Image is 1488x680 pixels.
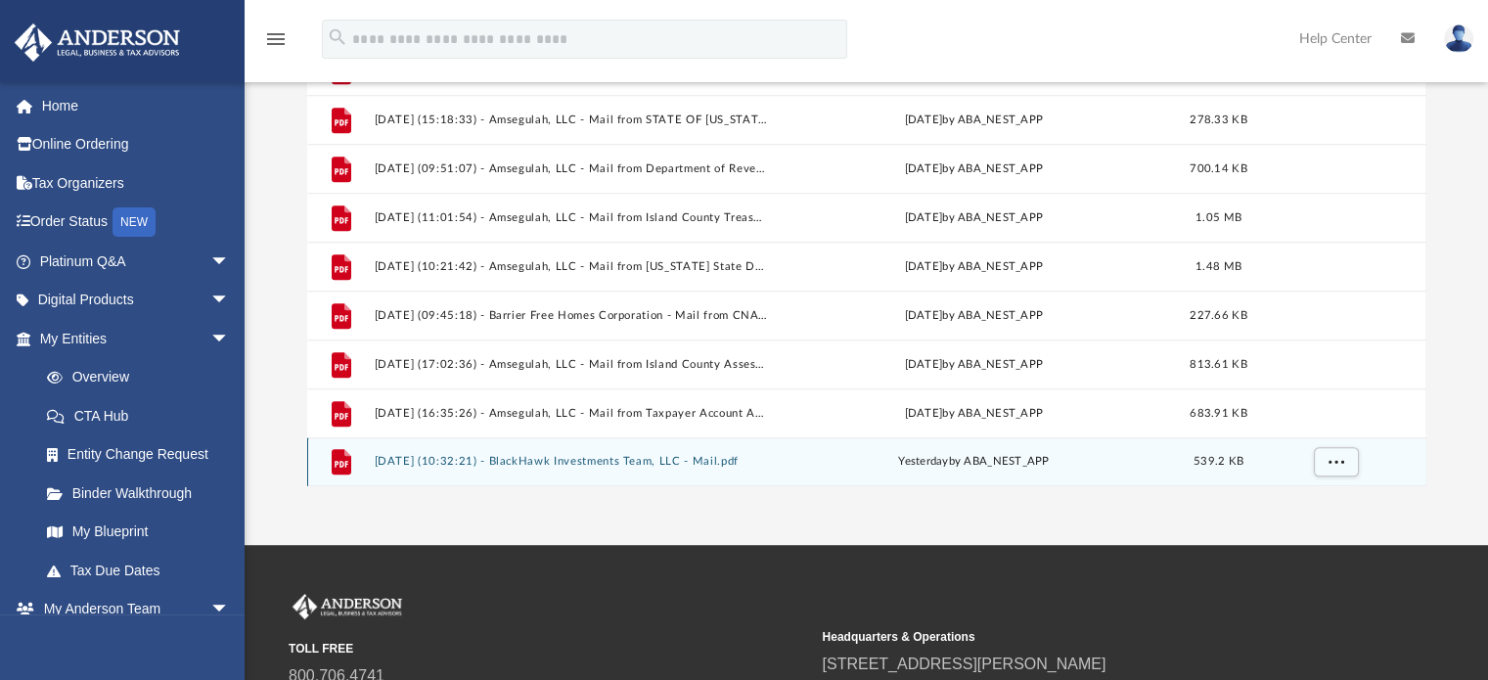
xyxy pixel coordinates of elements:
[14,125,259,164] a: Online Ordering
[1195,261,1241,272] span: 1.48 MB
[374,211,768,224] button: [DATE] (11:01:54) - Amsegulah, LLC - Mail from Island County Treasurer.pdf
[777,258,1171,276] div: [DATE] by ABA_NEST_APP
[289,640,808,657] small: TOLL FREE
[210,319,249,359] span: arrow_drop_down
[777,405,1171,423] div: [DATE] by ABA_NEST_APP
[777,307,1171,325] div: [DATE] by ABA_NEST_APP
[289,594,406,619] img: Anderson Advisors Platinum Portal
[210,242,249,282] span: arrow_drop_down
[14,590,249,629] a: My Anderson Teamarrow_drop_down
[14,86,259,125] a: Home
[374,309,768,322] button: [DATE] (09:45:18) - Barrier Free Homes Corporation - Mail from CNA Surety.pdf
[374,162,768,175] button: [DATE] (09:51:07) - Amsegulah, LLC - Mail from Department of Revenue [US_STATE][GEOGRAPHIC_DATA]pdf
[374,407,768,420] button: [DATE] (16:35:26) - Amsegulah, LLC - Mail from Taxpayer Account Administration Division.pdf
[777,160,1171,178] div: [DATE] by ABA_NEST_APP
[1313,448,1358,477] button: More options
[27,551,259,590] a: Tax Due Dates
[14,163,259,203] a: Tax Organizers
[27,396,259,435] a: CTA Hub
[27,474,259,513] a: Binder Walkthrough
[777,454,1171,472] div: by ABA_NEST_APP
[374,358,768,371] button: [DATE] (17:02:36) - Amsegulah, LLC - Mail from Island County Assessor's Office.pdf
[9,23,186,62] img: Anderson Advisors Platinum Portal
[822,656,1105,672] a: [STREET_ADDRESS][PERSON_NAME]
[1190,310,1246,321] span: 227.66 KB
[264,27,288,51] i: menu
[374,456,768,469] button: [DATE] (10:32:21) - BlackHawk Investments Team, LLC - Mail.pdf
[898,457,948,468] span: yesterday
[1444,24,1473,53] img: User Pic
[210,281,249,321] span: arrow_drop_down
[777,209,1171,227] div: [DATE] by ABA_NEST_APP
[14,319,259,358] a: My Entitiesarrow_drop_down
[1190,163,1246,174] span: 700.14 KB
[27,513,249,552] a: My Blueprint
[1190,114,1246,125] span: 278.33 KB
[210,590,249,630] span: arrow_drop_down
[14,242,259,281] a: Platinum Q&Aarrow_drop_down
[374,113,768,126] button: [DATE] (15:18:33) - Amsegulah, LLC - Mail from STATE OF [US_STATE][GEOGRAPHIC_DATA]pdf
[777,112,1171,129] div: [DATE] by ABA_NEST_APP
[113,207,156,237] div: NEW
[1193,457,1242,468] span: 539.2 KB
[264,37,288,51] a: menu
[327,26,348,48] i: search
[307,80,1426,485] div: grid
[1190,359,1246,370] span: 813.61 KB
[14,281,259,320] a: Digital Productsarrow_drop_down
[14,203,259,243] a: Order StatusNEW
[1190,408,1246,419] span: 683.91 KB
[822,628,1341,646] small: Headquarters & Operations
[374,260,768,273] button: [DATE] (10:21:42) - Amsegulah, LLC - Mail from [US_STATE] State Department of Revenue.pdf
[777,356,1171,374] div: [DATE] by ABA_NEST_APP
[27,358,259,397] a: Overview
[27,435,259,475] a: Entity Change Request
[1195,212,1241,223] span: 1.05 MB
